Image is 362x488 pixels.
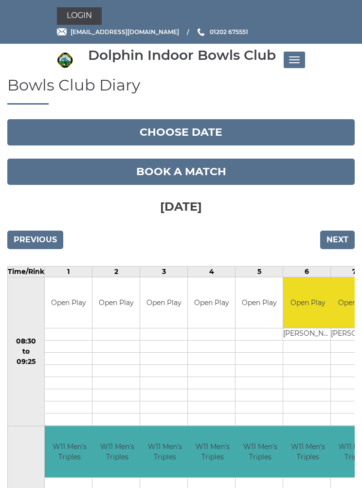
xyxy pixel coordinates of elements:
td: W11 Men's Triples [283,426,332,477]
img: Dolphin Indoor Bowls Club [57,52,73,68]
td: 3 [140,266,188,277]
input: Previous [7,231,63,249]
a: Book a match [7,159,355,185]
h3: [DATE] [7,185,355,226]
td: W11 Men's Triples [140,426,189,477]
span: 01202 675551 [210,28,248,36]
td: W11 Men's Triples [188,426,237,477]
td: W11 Men's Triples [45,426,94,477]
input: Next [320,231,355,249]
td: Open Play [283,277,332,328]
td: 6 [283,266,331,277]
td: Open Play [188,277,235,328]
button: Choose date [7,119,355,145]
a: Email [EMAIL_ADDRESS][DOMAIN_NAME] [57,27,179,36]
td: Open Play [92,277,140,328]
a: Login [57,7,102,25]
td: Time/Rink [8,266,45,277]
td: 1 [45,266,92,277]
td: Open Play [235,277,283,328]
h1: Bowls Club Diary [7,76,355,105]
a: Phone us 01202 675551 [196,27,248,36]
span: [EMAIL_ADDRESS][DOMAIN_NAME] [71,28,179,36]
button: Toggle navigation [284,52,305,68]
td: Open Play [45,277,92,328]
div: Dolphin Indoor Bowls Club [88,48,276,63]
td: W11 Men's Triples [92,426,142,477]
td: Open Play [140,277,187,328]
img: Phone us [198,28,204,36]
td: 5 [235,266,283,277]
td: 2 [92,266,140,277]
img: Email [57,28,67,36]
td: 4 [188,266,235,277]
td: [PERSON_NAME] [283,328,332,341]
td: 08:30 to 09:25 [8,277,45,426]
td: W11 Men's Triples [235,426,285,477]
